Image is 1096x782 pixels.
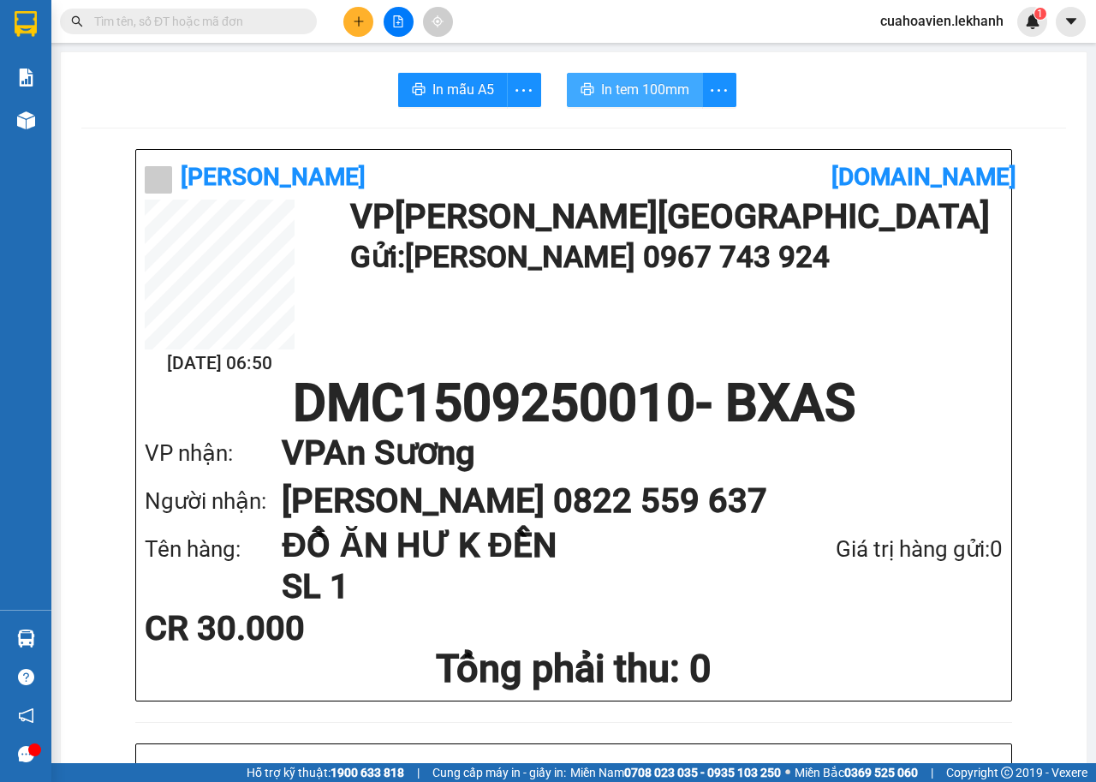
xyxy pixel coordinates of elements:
button: caret-down [1056,7,1086,37]
span: caret-down [1063,14,1079,29]
div: VP nhận: [145,436,282,471]
h1: Tổng phải thu: 0 [145,646,1003,692]
img: solution-icon [17,69,35,87]
button: printerIn tem 100mm [567,73,703,107]
button: plus [343,7,373,37]
input: Tìm tên, số ĐT hoặc mã đơn [94,12,296,31]
span: cuahoavien.lekhanh [867,10,1017,32]
sup: 1 [1034,8,1046,20]
span: copyright [1001,767,1013,779]
b: [DOMAIN_NAME] [831,163,1016,191]
h1: SL 1 [282,566,745,607]
span: printer [412,82,426,98]
h1: [PERSON_NAME] 0822 559 637 [282,477,968,525]
button: file-add [384,7,414,37]
h1: VP An Sương [282,429,968,477]
strong: 0708 023 035 - 0935 103 250 [624,766,781,779]
span: Cung cấp máy in - giấy in: [432,763,566,782]
span: search [71,15,83,27]
span: question-circle [18,669,34,685]
div: Người nhận: [145,484,282,519]
div: CR 30.000 [145,612,428,646]
span: In tem 100mm [601,79,689,100]
b: [PERSON_NAME] [181,163,366,191]
div: Giá trị hàng gửi: 0 [745,532,1003,567]
button: more [507,73,541,107]
h2: [DATE] 06:50 [145,349,295,378]
span: more [703,80,736,101]
img: warehouse-icon [17,111,35,129]
span: | [417,763,420,782]
span: plus [353,15,365,27]
button: more [702,73,736,107]
span: printer [581,82,594,98]
span: aim [432,15,444,27]
img: logo-vxr [15,11,37,37]
img: icon-new-feature [1025,14,1040,29]
span: Hỗ trợ kỹ thuật: [247,763,404,782]
h1: VP [PERSON_NAME][GEOGRAPHIC_DATA] [350,200,994,234]
span: ⚪️ [785,769,790,776]
span: Miền Nam [570,763,781,782]
strong: 0369 525 060 [844,766,918,779]
h1: Gửi: [PERSON_NAME] 0967 743 924 [350,234,994,281]
h1: ĐỒ ĂN HƯ K ĐỀN [282,525,745,566]
span: 1 [1037,8,1043,20]
span: In mẫu A5 [432,79,494,100]
h1: DMC1509250010 - BXAS [145,378,1003,429]
strong: 1900 633 818 [331,766,404,779]
img: warehouse-icon [17,630,35,648]
div: Tên hàng: [145,532,282,567]
span: more [508,80,540,101]
span: file-add [392,15,404,27]
span: message [18,746,34,762]
button: aim [423,7,453,37]
button: printerIn mẫu A5 [398,73,508,107]
span: Miền Bắc [795,763,918,782]
span: notification [18,707,34,724]
span: | [931,763,933,782]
